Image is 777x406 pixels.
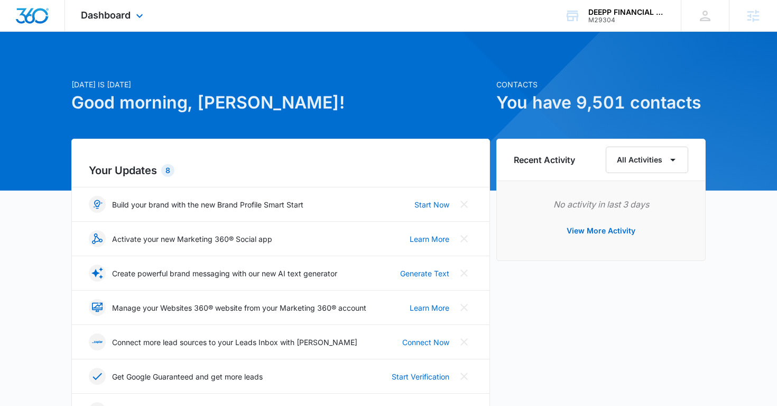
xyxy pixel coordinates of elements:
a: Learn More [410,233,449,245]
p: Connect more lead sources to your Leads Inbox with [PERSON_NAME] [112,337,357,348]
button: Close [456,265,473,282]
button: All Activities [606,147,688,173]
a: Generate Text [400,268,449,279]
div: account id [588,16,665,24]
p: [DATE] is [DATE] [71,79,490,90]
span: Dashboard [81,10,131,21]
p: Contacts [496,79,706,90]
a: Start Verification [392,371,449,382]
a: Start Now [414,199,449,210]
h1: You have 9,501 contacts [496,90,706,115]
p: Activate your new Marketing 360® Social app [112,233,272,245]
p: Get Google Guaranteed and get more leads [112,371,263,382]
button: Close [456,230,473,247]
p: Create powerful brand messaging with our new AI text generator [112,268,337,279]
button: Close [456,333,473,350]
h2: Your Updates [89,163,473,178]
h1: Good morning, [PERSON_NAME]! [71,90,490,115]
button: Close [456,299,473,316]
button: View More Activity [556,218,646,243]
p: Build your brand with the new Brand Profile Smart Start [112,199,303,210]
button: Close [456,196,473,213]
h6: Recent Activity [514,154,575,166]
p: No activity in last 3 days [514,198,688,211]
button: Close [456,368,473,385]
div: 8 [161,164,174,177]
a: Connect Now [402,337,449,348]
p: Manage your Websites 360® website from your Marketing 360® account [112,302,366,313]
div: account name [588,8,665,16]
a: Learn More [410,302,449,313]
